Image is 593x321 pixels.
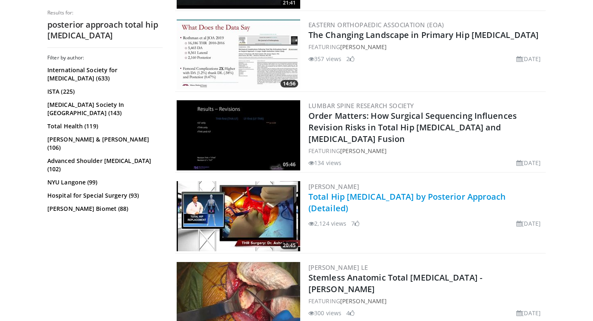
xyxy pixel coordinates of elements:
span: 05:46 [280,161,298,168]
li: 357 views [308,54,341,63]
a: 05:46 [177,100,300,170]
a: [PERSON_NAME] Biomet (88) [47,205,161,213]
a: [MEDICAL_DATA] Society In [GEOGRAPHIC_DATA] (143) [47,101,161,117]
div: FEATURING [308,146,544,155]
li: 7 [351,219,360,228]
li: [DATE] [516,54,541,63]
img: b20f1769-2f09-4cdb-918b-8cf50302ba43.300x170_q85_crop-smart_upscale.jpg [177,19,300,90]
a: NYU Langone (99) [47,178,161,186]
a: Hospital for Special Surgery (93) [47,191,161,200]
a: ISTA (225) [47,87,161,96]
a: International Society for [MEDICAL_DATA] (633) [47,66,161,83]
li: 300 views [308,309,341,317]
span: 14:56 [280,80,298,87]
a: Eastern Orthopaedic Association (EOA) [308,21,444,29]
div: FEATURING [308,297,544,305]
a: 14:56 [177,19,300,90]
a: 20:45 [177,181,300,251]
a: Stemless Anatomic Total [MEDICAL_DATA] - [PERSON_NAME] [308,272,482,295]
a: [PERSON_NAME] [340,297,387,305]
a: Total Health (119) [47,122,161,130]
li: [DATE] [516,309,541,317]
li: [DATE] [516,158,541,167]
span: 20:45 [280,242,298,249]
a: Lumbar Spine Research Society [308,101,414,110]
li: 2,124 views [308,219,346,228]
a: [PERSON_NAME] [340,43,387,51]
img: fcf121a1-91b5-4b53-bed6-2a0624c113d1.300x170_q85_crop-smart_upscale.jpg [177,100,300,170]
li: 134 views [308,158,341,167]
a: [PERSON_NAME] Le [308,263,368,271]
a: Order Matters: How Surgical Sequencing Influences Revision Risks in Total Hip [MEDICAL_DATA] and ... [308,110,517,144]
li: [DATE] [516,219,541,228]
li: 4 [346,309,355,317]
p: Results for: [47,9,163,16]
a: Advanced Shoulder [MEDICAL_DATA] (102) [47,157,161,173]
img: W_WsjOHGU26DZbAX4xMDoxOjBrO-I4W8.300x170_q85_crop-smart_upscale.jpg [177,181,300,251]
a: [PERSON_NAME] & [PERSON_NAME] (106) [47,135,161,152]
a: [PERSON_NAME] [308,182,359,191]
div: FEATURING [308,42,544,51]
a: The Changing Landscape in Primary Hip [MEDICAL_DATA] [308,29,539,40]
a: Total Hip [MEDICAL_DATA] by Posterior Approach (Detailed) [308,191,506,214]
a: [PERSON_NAME] [340,147,387,155]
h2: posterior approach total hip [MEDICAL_DATA] [47,19,163,41]
li: 2 [346,54,355,63]
h3: Filter by author: [47,54,163,61]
